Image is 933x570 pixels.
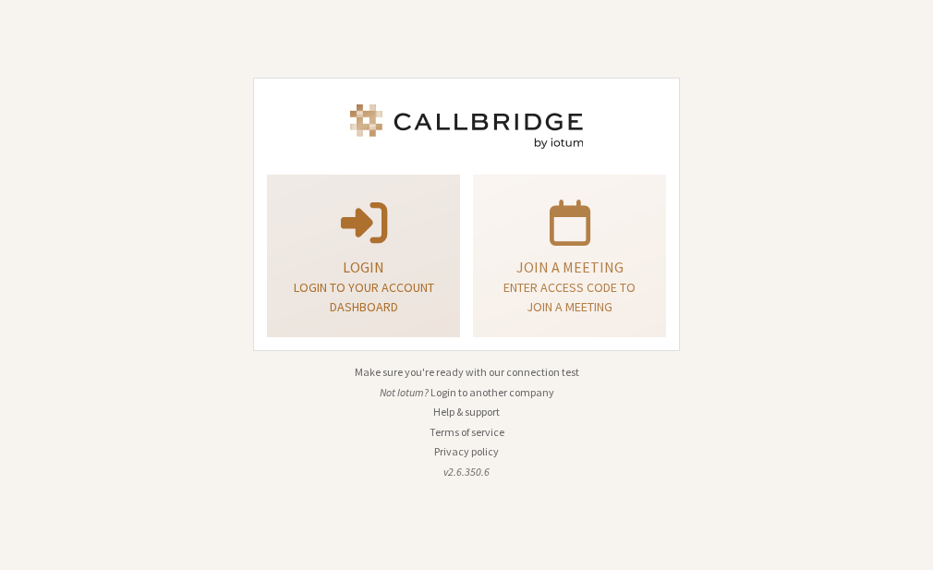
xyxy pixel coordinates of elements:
[253,384,680,401] li: Not Iotum?
[496,256,643,278] p: Join a meeting
[346,104,587,149] img: Iotum
[496,278,643,317] p: Enter access code to join a meeting
[267,175,460,338] button: LoginLogin to your account dashboard
[434,444,499,458] a: Privacy policy
[430,425,504,439] a: Terms of service
[253,464,680,480] li: v2.6.350.6
[290,278,437,317] p: Login to your account dashboard
[355,365,579,379] a: Make sure you're ready with our connection test
[430,384,554,401] button: Login to another company
[433,405,500,418] a: Help & support
[473,175,666,338] a: Join a meetingEnter access code to join a meeting
[290,256,437,278] p: Login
